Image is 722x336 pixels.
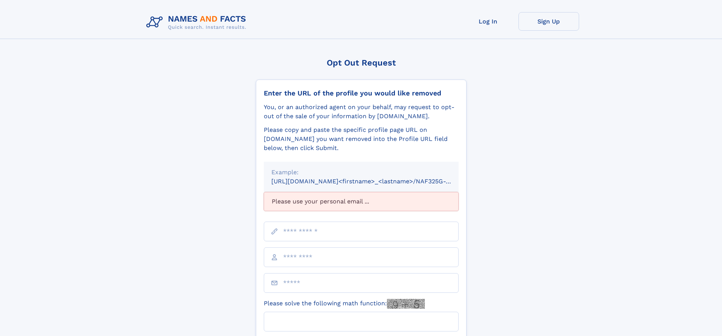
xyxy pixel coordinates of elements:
div: Example: [271,168,451,177]
div: Please use your personal email ... [264,192,459,211]
div: Enter the URL of the profile you would like removed [264,89,459,97]
a: Sign Up [518,12,579,31]
small: [URL][DOMAIN_NAME]<firstname>_<lastname>/NAF325G-xxxxxxxx [271,178,473,185]
img: Logo Names and Facts [143,12,252,33]
div: Please copy and paste the specific profile page URL on [DOMAIN_NAME] you want removed into the Pr... [264,125,459,153]
a: Log In [458,12,518,31]
div: You, or an authorized agent on your behalf, may request to opt-out of the sale of your informatio... [264,103,459,121]
div: Opt Out Request [256,58,467,67]
label: Please solve the following math function: [264,299,425,309]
